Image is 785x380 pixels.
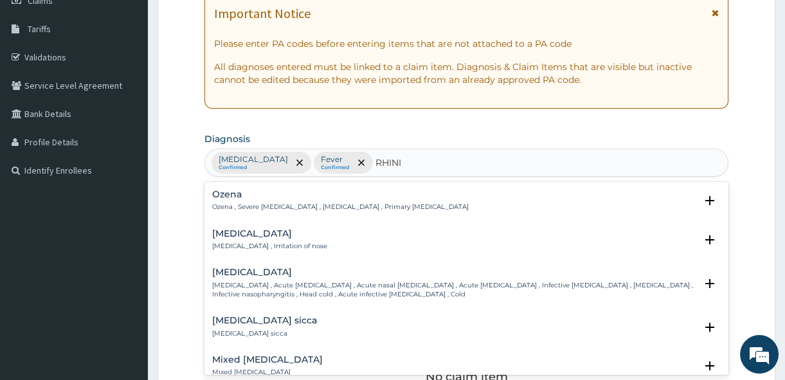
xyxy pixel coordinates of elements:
label: Diagnosis [204,132,250,145]
p: Fever [321,154,350,165]
p: [MEDICAL_DATA] [219,154,288,165]
p: [MEDICAL_DATA] , Irritation of nose [212,242,327,251]
span: We're online! [75,110,177,240]
span: remove selection option [294,157,305,168]
i: open select status [702,193,717,208]
div: Chat with us now [67,72,216,89]
i: open select status [702,358,717,374]
h4: Ozena [212,190,469,199]
h4: [MEDICAL_DATA] [212,267,696,277]
p: Please enter PA codes before entering items that are not attached to a PA code [214,37,719,50]
small: Confirmed [219,165,288,171]
p: [MEDICAL_DATA] sicca [212,329,317,338]
p: [MEDICAL_DATA] , Acute [MEDICAL_DATA] , Acute nasal [MEDICAL_DATA] , Acute [MEDICAL_DATA] , Infec... [212,281,696,300]
i: open select status [702,232,717,248]
span: Tariffs [28,23,51,35]
i: open select status [702,276,717,291]
i: open select status [702,320,717,335]
h1: Important Notice [214,6,311,21]
p: Ozena , Severe [MEDICAL_DATA] , [MEDICAL_DATA] , Primary [MEDICAL_DATA] [212,203,469,212]
p: All diagnoses entered must be linked to a claim item. Diagnosis & Claim Items that are visible bu... [214,60,719,86]
small: Confirmed [321,165,350,171]
h4: [MEDICAL_DATA] sicca [212,316,317,325]
span: remove selection option [356,157,367,168]
div: Minimize live chat window [211,6,242,37]
h4: [MEDICAL_DATA] [212,229,327,239]
p: Mixed [MEDICAL_DATA] [212,368,323,377]
img: d_794563401_company_1708531726252_794563401 [24,64,52,96]
textarea: Type your message and hit 'Enter' [6,248,245,293]
h4: Mixed [MEDICAL_DATA] [212,355,323,365]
